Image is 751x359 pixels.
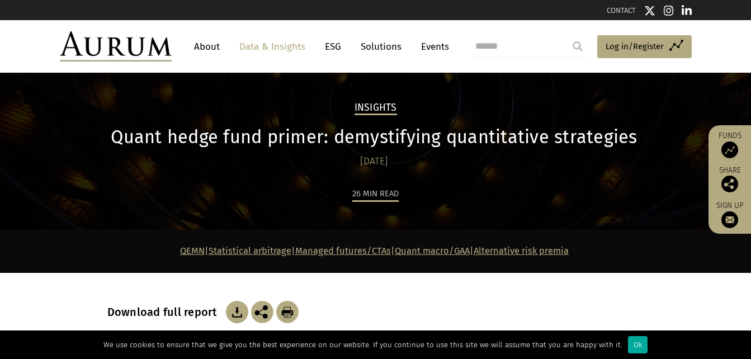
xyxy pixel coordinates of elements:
div: 26 min read [352,187,399,202]
h2: Insights [355,102,397,115]
a: Log in/Register [597,35,692,59]
a: Sign up [714,201,745,228]
div: Ok [628,336,648,353]
h1: Quant hedge fund primer: demystifying quantitative strategies [107,126,641,148]
a: Quant macro/GAA [395,245,470,256]
a: Alternative risk premia [474,245,569,256]
img: Share this post [251,301,273,323]
div: Share [714,167,745,192]
a: Managed futures/CTAs [295,245,391,256]
img: Linkedin icon [682,5,692,16]
img: Share this post [721,176,738,192]
div: [DATE] [107,154,641,169]
a: Statistical arbitrage [209,245,291,256]
h3: Download full report [107,305,223,319]
img: Aurum [60,31,172,62]
a: ESG [319,36,347,57]
a: Data & Insights [234,36,311,57]
span: Log in/Register [606,40,664,53]
a: Events [415,36,449,57]
input: Submit [566,35,589,58]
img: Twitter icon [644,5,655,16]
a: Funds [714,131,745,158]
img: Instagram icon [664,5,674,16]
strong: | | | | [180,245,569,256]
img: Download Article [226,301,248,323]
a: QEMN [180,245,205,256]
a: About [188,36,225,57]
img: Sign up to our newsletter [721,211,738,228]
img: Download Article [276,301,299,323]
a: Solutions [355,36,407,57]
img: Access Funds [721,141,738,158]
a: CONTACT [607,6,636,15]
